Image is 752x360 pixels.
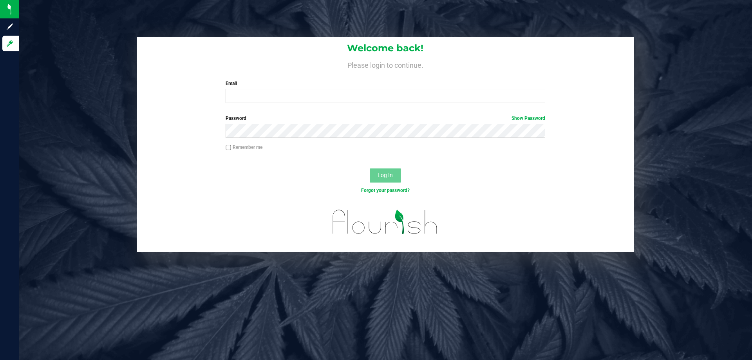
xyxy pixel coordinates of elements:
[137,43,634,53] h1: Welcome back!
[137,60,634,69] h4: Please login to continue.
[361,188,410,193] a: Forgot your password?
[6,23,14,31] inline-svg: Sign up
[226,116,246,121] span: Password
[323,202,447,242] img: flourish_logo.svg
[512,116,545,121] a: Show Password
[370,168,401,183] button: Log In
[378,172,393,178] span: Log In
[226,80,545,87] label: Email
[226,145,231,150] input: Remember me
[6,40,14,47] inline-svg: Log in
[226,144,262,151] label: Remember me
